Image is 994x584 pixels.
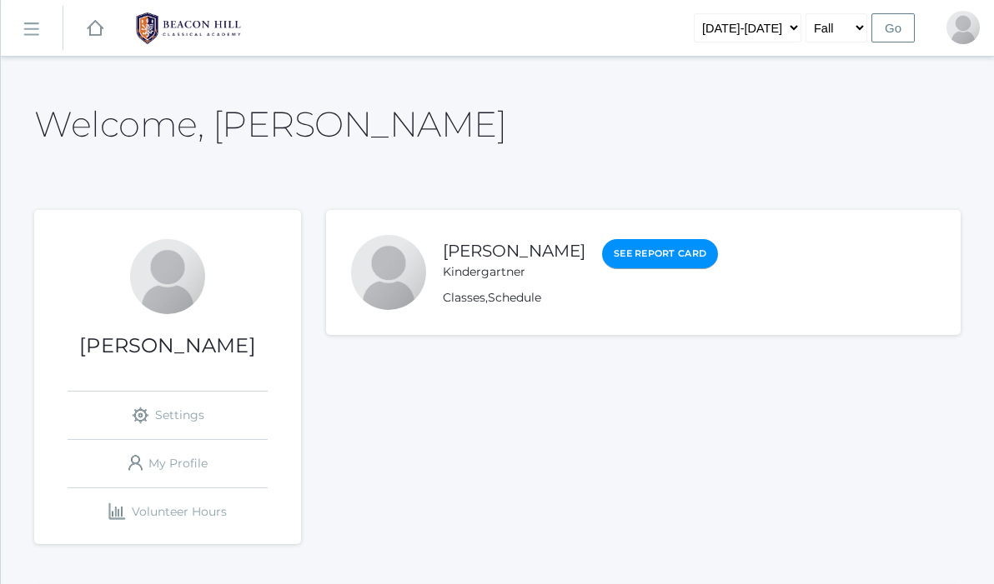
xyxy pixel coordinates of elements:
[946,11,980,44] div: Julia Dahlstrom
[34,105,506,143] h2: Welcome, [PERSON_NAME]
[126,7,251,49] img: 1_BHCALogos-05.png
[351,235,426,310] div: Teddy Dahlstrom
[488,290,541,305] a: Schedule
[602,239,718,269] a: See Report Card
[68,392,268,439] a: Settings
[443,263,585,281] div: Kindergartner
[443,241,585,261] a: [PERSON_NAME]
[68,440,268,487] a: My Profile
[130,239,205,314] div: Julia Dahlstrom
[34,335,301,357] h1: [PERSON_NAME]
[443,289,718,307] div: ,
[871,13,915,42] input: Go
[68,488,268,536] a: Volunteer Hours
[443,290,485,305] a: Classes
